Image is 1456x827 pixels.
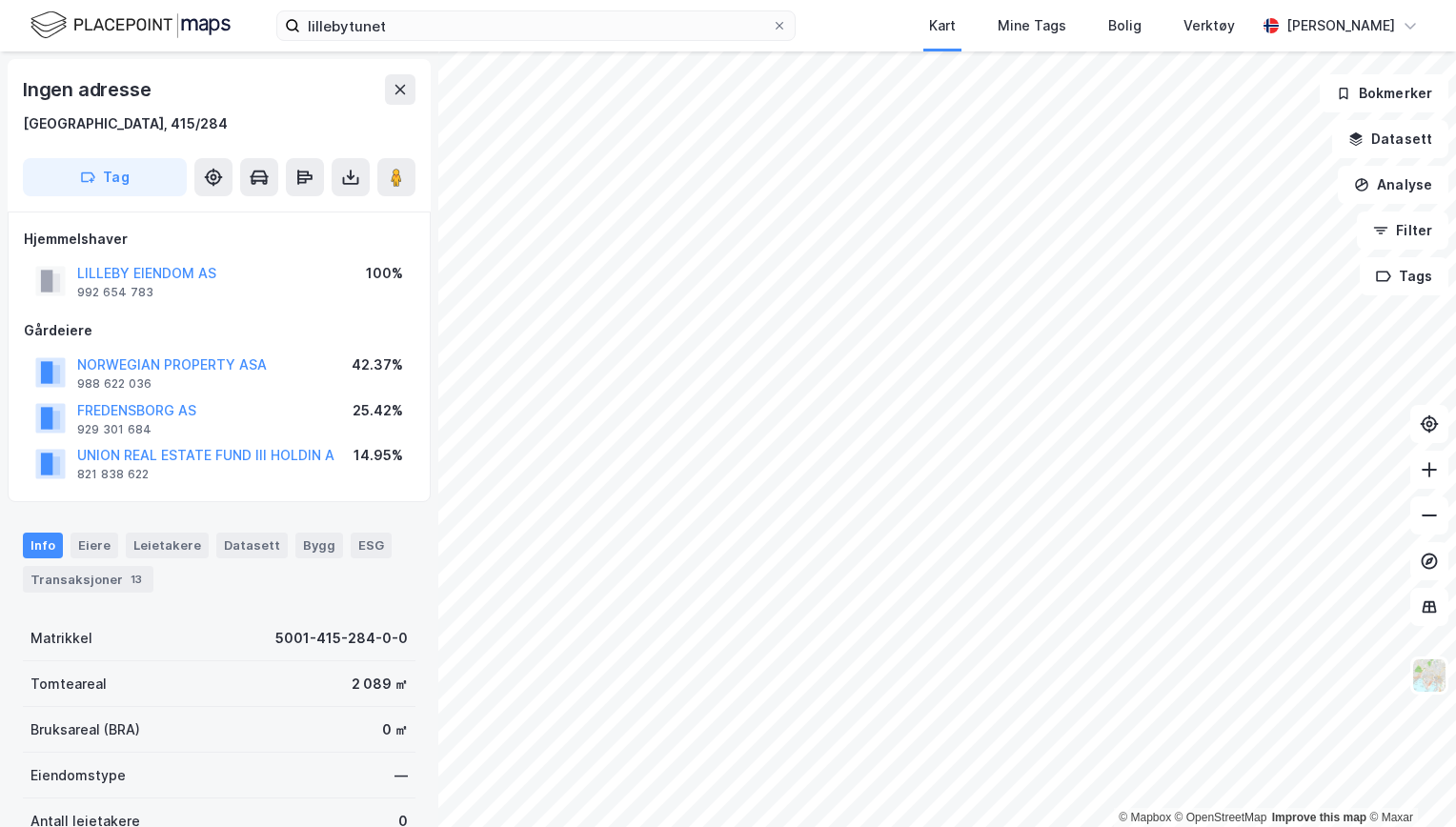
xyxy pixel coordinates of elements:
button: Datasett [1332,120,1448,158]
div: Transaksjoner [23,566,153,593]
div: Verktøy [1183,14,1235,37]
div: 14.95% [354,444,403,467]
div: 100% [366,262,403,285]
button: Bokmerker [1320,74,1448,112]
div: Kart [929,14,956,37]
div: Matrikkel [30,627,92,650]
div: 988 622 036 [77,376,152,392]
div: Bruksareal (BRA) [30,718,140,741]
img: logo.f888ab2527a4732fd821a326f86c7f29.svg [30,9,231,42]
div: Mine Tags [998,14,1066,37]
div: 821 838 622 [77,467,149,482]
div: — [394,764,408,787]
button: Analyse [1338,166,1448,204]
div: Hjemmelshaver [24,228,415,251]
div: 42.37% [352,353,403,376]
div: ESG [351,533,392,557]
div: Bolig [1108,14,1142,37]
div: 5001-415-284-0-0 [275,627,408,650]
div: [PERSON_NAME] [1286,14,1395,37]
div: Gårdeiere [24,319,415,342]
div: Info [23,533,63,557]
button: Filter [1357,212,1448,250]
iframe: Chat Widget [1361,736,1456,827]
div: Datasett [216,533,288,557]
a: OpenStreetMap [1175,811,1267,824]
img: Z [1411,657,1447,694]
div: 992 654 783 [77,285,153,300]
button: Tag [23,158,187,196]
div: 13 [127,570,146,589]
input: Søk på adresse, matrikkel, gårdeiere, leietakere eller personer [300,11,772,40]
div: Ingen adresse [23,74,154,105]
div: 929 301 684 [77,422,152,437]
div: 25.42% [353,399,403,422]
a: Improve this map [1272,811,1366,824]
div: 2 089 ㎡ [352,673,408,696]
div: Kontrollprogram for chat [1361,736,1456,827]
div: Leietakere [126,533,209,557]
div: Eiere [71,533,118,557]
div: [GEOGRAPHIC_DATA], 415/284 [23,112,228,135]
div: Tomteareal [30,673,107,696]
button: Tags [1360,257,1448,295]
a: Mapbox [1119,811,1171,824]
div: Eiendomstype [30,764,126,787]
div: 0 ㎡ [382,718,408,741]
div: Bygg [295,533,343,557]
